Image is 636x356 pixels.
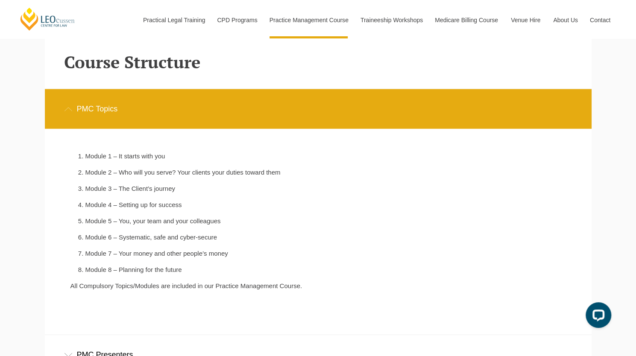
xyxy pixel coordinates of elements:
a: Practical Legal Training [137,2,211,38]
li: Module 3 – The Client’s journey [85,185,347,193]
a: About Us [547,2,583,38]
li: Module 7 – Your money and other people’s money [85,250,347,257]
li: Module 2 – Who will you serve? Your clients your duties toward them [85,169,347,176]
a: [PERSON_NAME] Centre for Law [19,7,76,31]
li: Module 1 – It starts with you [85,152,347,160]
p: All Compulsory Topics/Modules are included in our Practice Management Course. [70,282,347,290]
li: Module 8 – Planning for the future [85,266,347,274]
li: Module 4 – Setting up for success [85,201,347,209]
li: Module 5 – You, your team and your colleagues [85,217,347,225]
a: Contact [583,2,617,38]
a: Venue Hire [504,2,547,38]
a: Practice Management Course [263,2,354,38]
h2: Course Structure [64,53,572,71]
li: Module 6 – Systematic, safe and cyber-secure [85,233,347,241]
a: CPD Programs [211,2,263,38]
a: Traineeship Workshops [354,2,428,38]
iframe: LiveChat chat widget [579,299,615,335]
a: Medicare Billing Course [428,2,504,38]
div: PMC Topics [45,89,592,129]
